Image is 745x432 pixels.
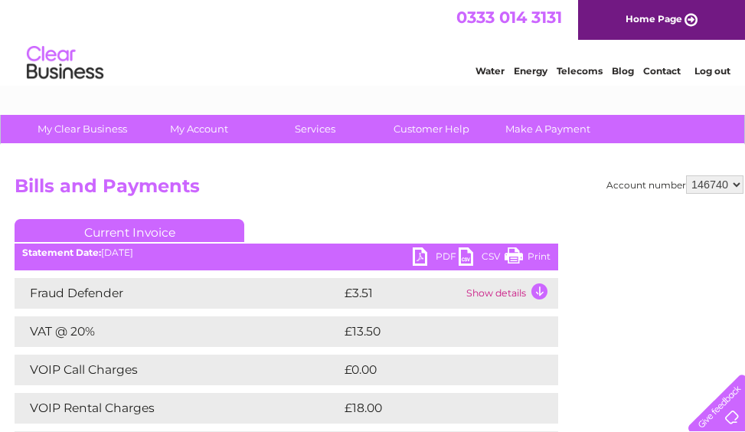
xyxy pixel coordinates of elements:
[368,115,495,143] a: Customer Help
[456,8,562,27] a: 0333 014 3131
[459,247,505,270] a: CSV
[136,115,262,143] a: My Account
[475,65,505,77] a: Water
[19,115,145,143] a: My Clear Business
[341,316,526,347] td: £13.50
[694,65,730,77] a: Log out
[485,115,611,143] a: Make A Payment
[15,316,341,347] td: VAT @ 20%
[612,65,634,77] a: Blog
[341,355,523,385] td: £0.00
[15,247,558,258] div: [DATE]
[15,175,743,205] h2: Bills and Payments
[15,219,244,242] a: Current Invoice
[22,247,101,258] b: Statement Date:
[341,393,527,424] td: £18.00
[26,40,104,87] img: logo.png
[514,65,547,77] a: Energy
[462,278,558,309] td: Show details
[505,247,551,270] a: Print
[643,65,681,77] a: Contact
[11,8,735,74] div: Clear Business is a trading name of Verastar Limited (registered in [GEOGRAPHIC_DATA] No. 3667643...
[341,278,462,309] td: £3.51
[413,247,459,270] a: PDF
[557,65,603,77] a: Telecoms
[15,393,341,424] td: VOIP Rental Charges
[252,115,378,143] a: Services
[606,175,743,194] div: Account number
[15,355,341,385] td: VOIP Call Charges
[15,278,341,309] td: Fraud Defender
